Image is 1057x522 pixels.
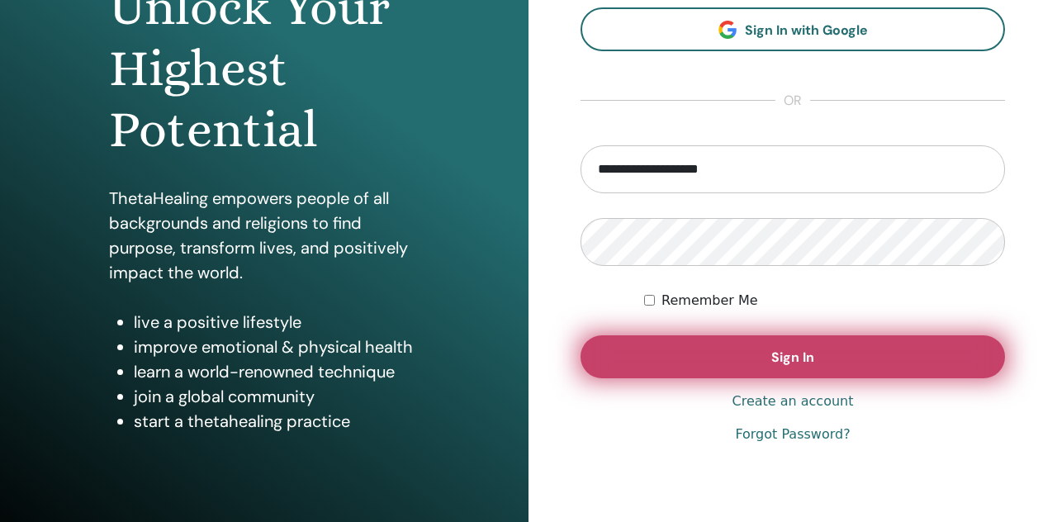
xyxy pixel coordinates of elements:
[644,291,1005,311] div: Keep me authenticated indefinitely or until I manually logout
[581,335,1005,378] button: Sign In
[134,359,420,384] li: learn a world-renowned technique
[771,349,814,366] span: Sign In
[775,91,810,111] span: or
[134,310,420,335] li: live a positive lifestyle
[134,409,420,434] li: start a thetahealing practice
[745,21,868,39] span: Sign In with Google
[735,425,850,444] a: Forgot Password?
[134,335,420,359] li: improve emotional & physical health
[661,291,758,311] label: Remember Me
[109,186,420,285] p: ThetaHealing empowers people of all backgrounds and religions to find purpose, transform lives, a...
[134,384,420,409] li: join a global community
[732,391,853,411] a: Create an account
[581,7,1005,51] a: Sign In with Google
